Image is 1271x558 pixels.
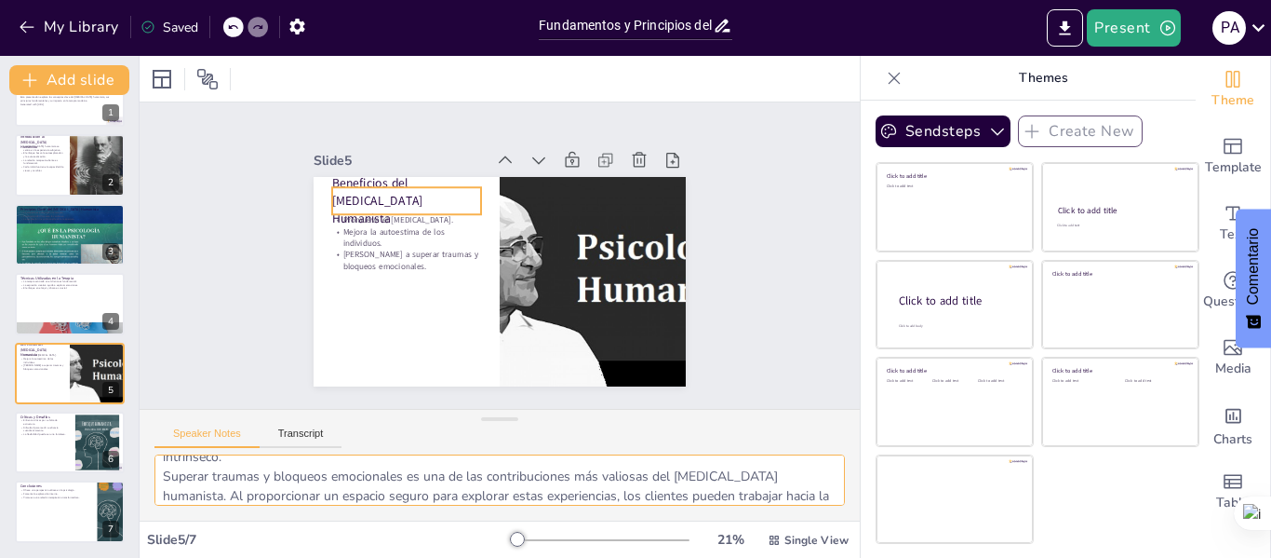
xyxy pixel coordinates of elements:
[1205,157,1262,178] span: Template
[102,382,119,399] div: 5
[1245,228,1261,306] font: Comentario
[1220,225,1246,245] span: Text
[539,12,713,39] input: Insert title
[1196,257,1270,324] div: Get real-time input from your audience
[20,218,119,222] p: La aceptación incondicional facilita la apertura.
[1196,190,1270,257] div: Add text boxes
[20,489,92,493] p: Ofrece una perspectiva valiosa en la psicología.
[15,134,125,196] div: 2
[147,64,177,94] div: Layout
[260,428,342,448] button: Transcript
[336,115,507,168] div: Slide 5
[20,280,119,284] p: La terapia centrada en el cliente es fundamental.
[1125,379,1184,384] div: Click to add text
[102,104,119,121] div: 1
[1052,379,1111,384] div: Click to add text
[20,363,64,370] p: [PERSON_NAME] a superar traumas y bloqueos emocionales.
[20,357,64,363] p: Mejora la autoestima de los individuos.
[1018,116,1143,147] button: Create New
[20,287,119,291] p: El enfoque en el aquí y ahora es crucial.
[14,12,127,42] button: My Library
[708,531,753,549] div: 21 %
[887,184,1020,189] div: Click to add text
[20,483,92,489] p: Conclusiones
[909,56,1177,101] p: Themes
[1196,56,1270,123] div: Change the overall theme
[15,412,125,473] div: 6
[1196,458,1270,525] div: Add a table
[102,451,119,468] div: 6
[20,165,64,171] p: Cada individuo tiene la capacidad de crecer y cambiar.
[20,283,119,287] p: La expresión creativa ayuda a explorar emociones.
[20,432,70,436] p: La flexibilidad puede ser una fortaleza.
[20,353,64,357] p: Promueve el [MEDICAL_DATA].
[20,415,70,420] p: Críticas y Desafíos
[15,481,125,542] div: 7
[876,116,1010,147] button: Sendsteps
[899,324,1016,329] div: Click to add body
[9,65,129,95] button: Add slide
[20,96,119,102] p: Esta presentación explora los conceptos clave del [MEDICAL_DATA] humanista, sus principios fundam...
[20,496,92,499] p: Promueve una relación terapéutica transformadora.
[1212,11,1246,45] div: P a
[978,379,1020,384] div: Click to add text
[20,211,119,214] p: La empatía es esencial en la terapia.
[1052,367,1185,374] div: Click to add title
[20,144,64,151] p: El [MEDICAL_DATA] humanista se centra en la experiencia subjetiva.
[102,521,119,538] div: 7
[1057,224,1181,228] div: Click to add text
[887,379,929,384] div: Click to add text
[20,419,70,426] p: Enfrenta críticas por su falta de estructura.
[1211,90,1254,111] span: Theme
[1215,359,1251,379] span: Media
[20,151,64,157] p: El enfoque busca la autoexploración y la autorrealización.
[1058,205,1182,216] div: Click to add title
[15,204,125,265] div: 3
[15,65,125,127] div: 1
[20,157,64,164] p: La relación terapeuta-cliente es fundamental.
[154,428,260,448] button: Speaker Notes
[140,19,198,36] div: Saved
[20,493,92,497] p: Fomenta la exploración interna.
[102,174,119,191] div: 2
[337,192,488,246] p: Mejora la autoestima de los individuos.
[1196,391,1270,458] div: Add charts and graphs
[20,426,70,432] p: Dificultad para medir su eficacia cuantitativamente.
[887,367,1020,374] div: Click to add title
[341,142,498,224] p: Beneficios del [MEDICAL_DATA] Humanista
[1087,9,1180,47] button: Present
[20,342,64,358] p: Beneficios del [MEDICAL_DATA] Humanista
[102,243,119,260] div: 3
[342,181,490,223] p: Promueve el [MEDICAL_DATA].
[20,134,64,150] p: Introducción al [MEDICAL_DATA] Humanista
[1213,429,1252,450] span: Charts
[899,293,1018,309] div: Click to add title
[20,276,119,281] p: Técnicas Utilizadas en la Terapia
[1196,123,1270,190] div: Add ready made slides
[154,455,845,506] textarea: El [MEDICAL_DATA] humanista es conocido por su capacidad para promover el [MEDICAL_DATA]. Al faci...
[15,343,125,404] div: 5
[20,207,119,212] p: Principios Clave del [MEDICAL_DATA] Humanista
[102,313,119,330] div: 4
[15,273,125,334] div: 4
[1236,210,1271,348] button: Comentarios - Mostrar encuesta
[332,214,483,268] p: [PERSON_NAME] a superar traumas y bloqueos emocionales.
[1216,493,1250,513] span: Table
[147,531,511,549] div: Slide 5 / 7
[1212,9,1246,47] button: P a
[887,172,1020,180] div: Click to add title
[20,214,119,218] p: La autenticidad fomenta la confianza.
[932,379,974,384] div: Click to add text
[784,533,849,548] span: Single View
[1047,9,1083,47] button: Export to PowerPoint
[1196,324,1270,391] div: Add images, graphics, shapes or video
[1203,292,1264,312] span: Questions
[1052,269,1185,277] div: Click to add title
[20,102,119,106] p: Generated with [URL]
[196,68,219,90] span: Position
